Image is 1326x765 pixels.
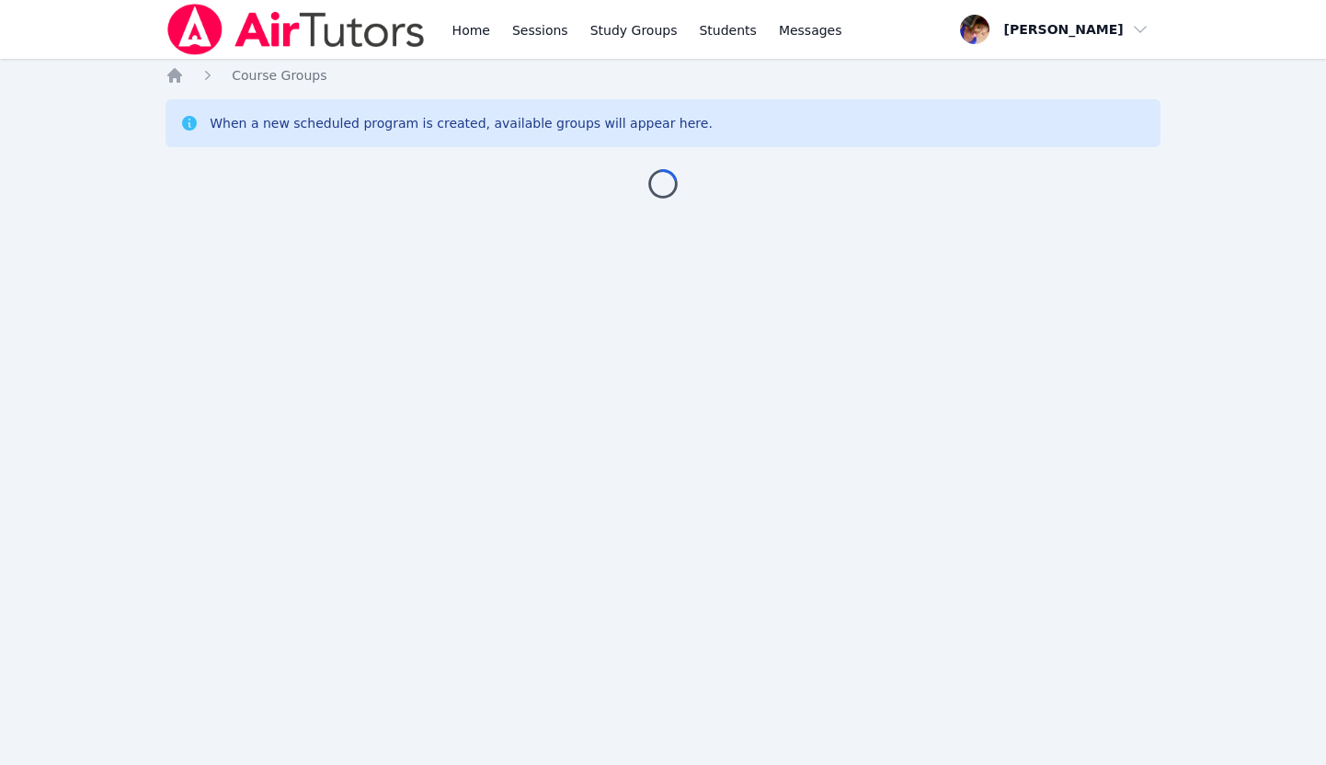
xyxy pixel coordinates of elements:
span: Course Groups [232,68,326,83]
img: Air Tutors [166,4,426,55]
div: When a new scheduled program is created, available groups will appear here. [210,114,713,132]
a: Course Groups [232,66,326,85]
nav: Breadcrumb [166,66,1160,85]
span: Messages [779,21,842,40]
